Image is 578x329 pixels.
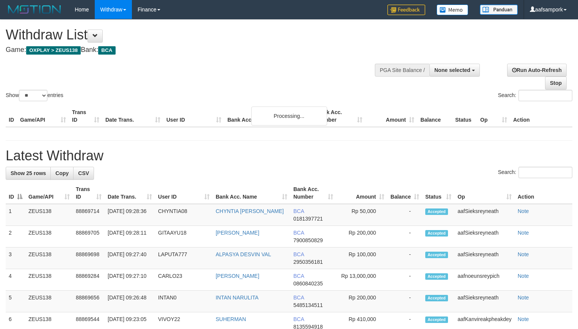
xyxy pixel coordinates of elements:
[293,251,304,257] span: BCA
[105,182,155,204] th: Date Trans.: activate to sort column ascending
[293,208,304,214] span: BCA
[216,230,259,236] a: [PERSON_NAME]
[105,204,155,226] td: [DATE] 09:28:36
[425,230,448,237] span: Accepted
[336,182,387,204] th: Amount: activate to sort column ascending
[6,90,63,101] label: Show entries
[290,182,336,204] th: Bank Acc. Number: activate to sort column ascending
[216,295,258,301] a: INTAN NARULITA
[25,204,73,226] td: ZEUS138
[69,105,102,127] th: Trans ID
[454,269,514,291] td: aafnoeunsreypich
[73,269,105,291] td: 88869284
[50,167,74,180] a: Copy
[6,269,25,291] td: 4
[224,105,313,127] th: Bank Acc. Name
[518,295,529,301] a: Note
[6,291,25,312] td: 5
[25,182,73,204] th: Game/API: activate to sort column ascending
[216,208,284,214] a: CHYNTIA [PERSON_NAME]
[293,295,304,301] span: BCA
[6,204,25,226] td: 1
[6,105,17,127] th: ID
[454,226,514,248] td: aafSieksreyneath
[17,105,69,127] th: Game/API
[6,248,25,269] td: 3
[25,291,73,312] td: ZEUS138
[105,226,155,248] td: [DATE] 09:28:11
[293,280,323,287] span: Copy 0860840235 to clipboard
[454,204,514,226] td: aafSieksreyneath
[73,204,105,226] td: 88869714
[336,291,387,312] td: Rp 200,000
[387,182,422,204] th: Balance: activate to sort column ascending
[73,226,105,248] td: 88869705
[293,259,323,265] span: Copy 2950356181 to clipboard
[425,316,448,323] span: Accepted
[480,5,518,15] img: panduan.png
[425,273,448,280] span: Accepted
[375,64,429,77] div: PGA Site Balance /
[155,269,213,291] td: CARLO23
[105,248,155,269] td: [DATE] 09:27:40
[545,77,567,89] a: Stop
[498,167,572,178] label: Search:
[26,46,81,55] span: OXPLAY > ZEUS138
[73,182,105,204] th: Trans ID: activate to sort column ascending
[213,182,290,204] th: Bank Acc. Name: activate to sort column ascending
[518,167,572,178] input: Search:
[216,251,271,257] a: ALPASYA DESVIN VAL
[102,105,163,127] th: Date Trans.
[155,226,213,248] td: GITAAYU18
[293,316,304,322] span: BCA
[454,291,514,312] td: aafSieksreyneath
[518,208,529,214] a: Note
[437,5,468,15] img: Button%20Memo.svg
[25,269,73,291] td: ZEUS138
[25,248,73,269] td: ZEUS138
[155,204,213,226] td: CHYNTIA08
[98,46,115,55] span: BCA
[336,226,387,248] td: Rp 200,000
[155,182,213,204] th: User ID: activate to sort column ascending
[25,226,73,248] td: ZEUS138
[155,248,213,269] td: LAPUTA777
[336,204,387,226] td: Rp 50,000
[387,5,425,15] img: Feedback.jpg
[78,170,89,176] span: CSV
[6,167,51,180] a: Show 25 rows
[216,316,246,322] a: SUHERMAN
[73,167,94,180] a: CSV
[11,170,46,176] span: Show 25 rows
[507,64,567,77] a: Run Auto-Refresh
[336,248,387,269] td: Rp 100,000
[518,90,572,101] input: Search:
[454,182,514,204] th: Op: activate to sort column ascending
[293,237,323,243] span: Copy 7900850829 to clipboard
[498,90,572,101] label: Search:
[163,105,224,127] th: User ID
[216,273,259,279] a: [PERSON_NAME]
[425,252,448,258] span: Accepted
[6,4,63,15] img: MOTION_logo.png
[6,46,378,54] h4: Game: Bank:
[454,248,514,269] td: aafSieksreyneath
[387,226,422,248] td: -
[19,90,47,101] select: Showentries
[365,105,417,127] th: Amount
[251,107,327,125] div: Processing...
[518,230,529,236] a: Note
[387,204,422,226] td: -
[387,269,422,291] td: -
[429,64,480,77] button: None selected
[425,295,448,301] span: Accepted
[293,302,323,308] span: Copy 5485134511 to clipboard
[434,67,470,73] span: None selected
[510,105,572,127] th: Action
[55,170,69,176] span: Copy
[105,291,155,312] td: [DATE] 09:26:48
[6,27,378,42] h1: Withdraw List
[155,291,213,312] td: INTAN0
[293,216,323,222] span: Copy 0181397721 to clipboard
[452,105,477,127] th: Status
